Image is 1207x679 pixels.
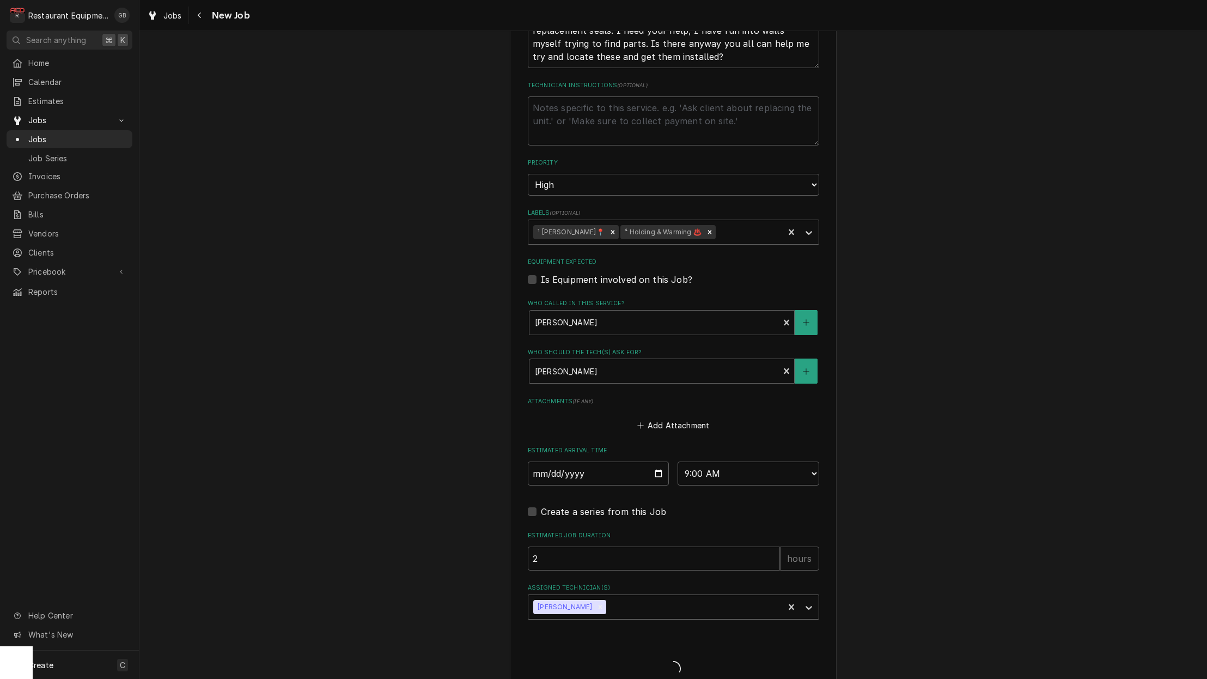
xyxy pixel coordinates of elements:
a: Invoices [7,167,132,185]
div: [PERSON_NAME] [533,600,594,614]
button: Add Attachment [635,418,711,433]
div: Priority [528,159,819,195]
div: Who called in this service? [528,299,819,335]
span: Search anything [26,34,86,46]
button: Create New Contact [795,310,818,335]
div: Labels [528,209,819,244]
select: Time Select [678,462,819,486]
label: Who called in this service? [528,299,819,308]
svg: Create New Contact [803,368,809,375]
a: Home [7,54,132,72]
a: Clients [7,244,132,262]
label: Attachments [528,397,819,406]
div: hours [780,547,819,571]
span: Jobs [28,114,111,126]
span: Estimates [28,95,127,107]
div: GB [114,8,130,23]
div: Restaurant Equipment Diagnostics [28,10,108,21]
label: Create a series from this Job [541,505,667,518]
div: Attachments [528,397,819,433]
span: Create [28,660,53,670]
span: Clients [28,247,127,258]
span: Help Center [28,610,126,621]
a: Calendar [7,73,132,91]
span: K [120,34,125,46]
div: ⁴ Holding & Warming ♨️ [620,225,703,239]
label: Technician Instructions [528,81,819,90]
div: Estimated Job Duration [528,531,819,570]
a: Reports [7,283,132,301]
div: Assigned Technician(s) [528,584,819,619]
a: Go to What's New [7,626,132,644]
a: Estimates [7,92,132,110]
a: Purchase Orders [7,186,132,204]
a: Bills [7,205,132,223]
a: Jobs [143,7,186,25]
div: Gary Beaver's Avatar [114,8,130,23]
button: Create New Contact [795,359,818,384]
span: Vendors [28,228,127,239]
span: New Job [209,8,250,23]
div: Remove Paxton Turner [594,600,606,614]
span: Calendar [28,76,127,88]
a: Go to Jobs [7,111,132,129]
label: Priority [528,159,819,167]
a: Job Series [7,149,132,167]
label: Estimated Job Duration [528,531,819,540]
a: Go to Help Center [7,607,132,625]
a: Go to Pricebook [7,263,132,281]
label: Equipment Expected [528,258,819,266]
a: Vendors [7,225,132,242]
label: Estimated Arrival Time [528,446,819,455]
span: Home [28,57,127,69]
a: Jobs [7,130,132,148]
span: Bills [28,209,127,220]
button: Navigate back [191,7,209,24]
div: Estimated Arrival Time [528,446,819,485]
div: R [10,8,25,23]
span: ( optional ) [617,82,648,88]
span: Job Series [28,153,127,164]
div: Equipment Expected [528,258,819,286]
button: Search anything⌘K [7,31,132,50]
span: Purchase Orders [28,190,127,201]
span: ( optional ) [550,210,580,216]
div: Technician Instructions [528,81,819,145]
div: ¹ [PERSON_NAME]📍 [533,225,607,239]
label: Labels [528,209,819,217]
span: C [120,659,125,671]
div: Who should the tech(s) ask for? [528,348,819,384]
span: ⌘ [105,34,113,46]
span: Jobs [28,134,127,145]
div: Restaurant Equipment Diagnostics's Avatar [10,8,25,23]
label: Who should the tech(s) ask for? [528,348,819,357]
label: Assigned Technician(s) [528,584,819,592]
div: Remove ¹ Beckley📍 [607,225,619,239]
span: ( if any ) [572,398,593,404]
span: Reports [28,286,127,298]
span: Invoices [28,171,127,182]
span: Pricebook [28,266,111,277]
svg: Create New Contact [803,319,809,326]
span: Jobs [163,10,182,21]
div: Remove ⁴ Holding & Warming ♨️ [704,225,716,239]
span: What's New [28,629,126,640]
label: Is Equipment involved on this Job? [541,273,692,286]
input: Date [528,462,669,486]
